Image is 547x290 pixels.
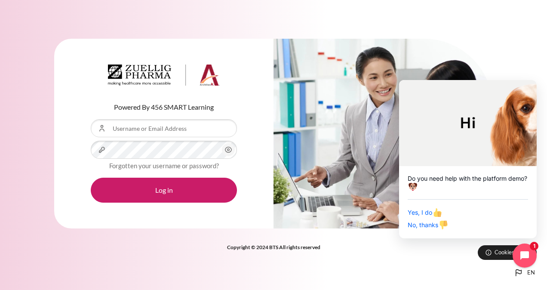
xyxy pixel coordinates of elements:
a: Forgotten your username or password? [109,162,219,170]
button: Log in [91,178,237,203]
a: Architeck [108,65,220,89]
strong: Copyright © 2024 BTS All rights reserved [227,244,320,250]
span: en [527,268,535,277]
span: Cookies notice [495,248,530,256]
p: Powered By 456 SMART Learning [91,102,237,112]
input: Username or Email Address [91,119,237,137]
button: Cookies notice [478,245,537,260]
button: Languages [510,264,538,281]
img: Architeck [108,65,220,86]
